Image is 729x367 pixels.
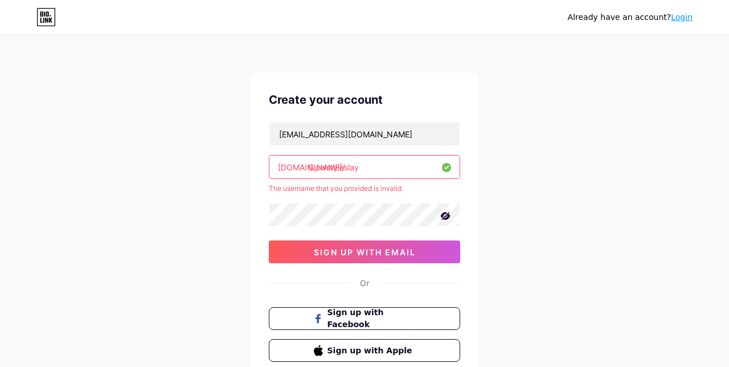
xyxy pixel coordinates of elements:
button: sign up with email [269,240,460,263]
div: The username that you provided is invalid. [269,183,460,194]
button: Sign up with Facebook [269,307,460,330]
div: Or [360,277,369,289]
input: Email [269,123,460,145]
span: Sign up with Facebook [327,307,416,331]
input: username [269,156,460,178]
div: Already have an account? [568,11,693,23]
span: sign up with email [314,247,416,257]
div: Create your account [269,91,460,108]
span: Sign up with Apple [327,345,416,357]
div: [DOMAIN_NAME]/ [278,161,345,173]
button: Sign up with Apple [269,339,460,362]
a: Login [671,13,693,22]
